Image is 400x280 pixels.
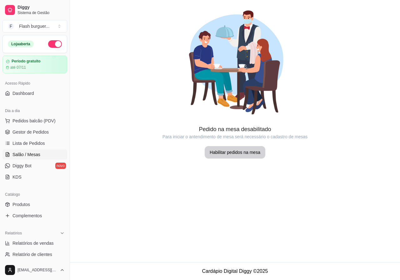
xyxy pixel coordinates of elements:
span: Diggy [17,5,65,10]
span: Produtos [12,201,30,208]
button: Pedidos balcão (PDV) [2,116,67,126]
span: Pedidos balcão (PDV) [12,118,56,124]
span: Relatórios de vendas [12,240,54,246]
span: Relatórios [5,231,22,236]
a: Salão / Mesas [2,150,67,160]
span: Lista de Pedidos [12,140,45,146]
div: Dia a dia [2,106,67,116]
button: Alterar Status [48,40,62,48]
a: Relatórios de vendas [2,238,67,248]
span: Dashboard [12,90,34,96]
div: Loja aberta [8,41,34,47]
span: Complementos [12,213,42,219]
button: [EMAIL_ADDRESS][DOMAIN_NAME] [2,263,67,278]
article: Para iniciar o antendimento de mesa será necessário o cadastro de mesas [70,134,400,140]
a: Complementos [2,211,67,221]
a: Período gratuitoaté 07/11 [2,56,67,73]
a: KDS [2,172,67,182]
a: DiggySistema de Gestão [2,2,67,17]
span: Salão / Mesas [12,151,40,158]
a: Diggy Botnovo [2,161,67,171]
span: Diggy Bot [12,163,32,169]
div: Acesso Rápido [2,78,67,88]
a: Relatório de clientes [2,249,67,259]
a: Gestor de Pedidos [2,127,67,137]
article: Pedido na mesa desabilitado [70,125,400,134]
a: Produtos [2,199,67,209]
button: Habilitar pedidos na mesa [205,146,265,159]
span: KDS [12,174,22,180]
span: Relatório de clientes [12,251,52,258]
a: Lista de Pedidos [2,138,67,148]
div: Flash burguer ... [19,23,49,29]
span: Gestor de Pedidos [12,129,49,135]
div: Catálogo [2,189,67,199]
article: até 07/11 [10,65,26,70]
span: [EMAIL_ADDRESS][DOMAIN_NAME] [17,268,57,273]
button: Select a team [2,20,67,32]
span: Sistema de Gestão [17,10,65,15]
article: Período gratuito [12,59,41,64]
a: Dashboard [2,88,67,98]
span: F [8,23,14,29]
footer: Cardápio Digital Diggy © 2025 [70,262,400,280]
